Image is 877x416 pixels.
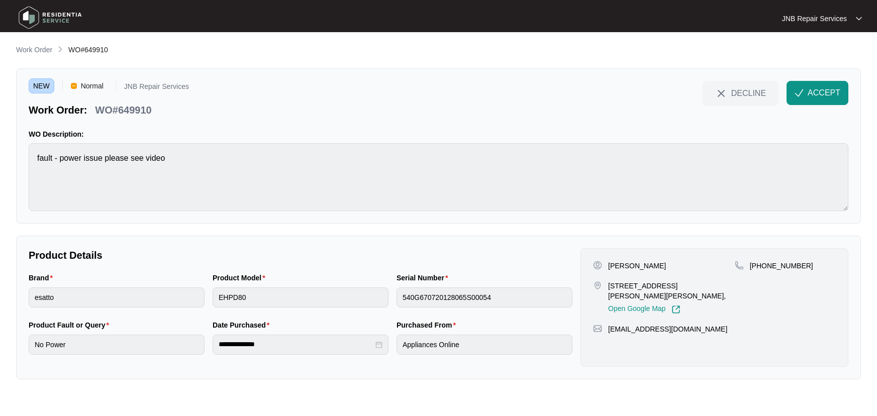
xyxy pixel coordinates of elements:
[16,45,52,55] p: Work Order
[29,143,848,211] textarea: fault - power issue please see video
[29,103,87,117] p: Work Order:
[397,287,572,307] input: Serial Number
[124,83,189,93] p: JNB Repair Services
[29,129,848,139] p: WO Description:
[213,287,388,307] input: Product Model
[29,320,113,330] label: Product Fault or Query
[735,261,744,270] img: map-pin
[29,248,572,262] p: Product Details
[213,273,269,283] label: Product Model
[593,261,602,270] img: user-pin
[14,45,54,56] a: Work Order
[787,81,848,105] button: check-IconACCEPT
[397,320,460,330] label: Purchased From
[808,87,840,99] span: ACCEPT
[593,281,602,290] img: map-pin
[671,305,680,314] img: Link-External
[608,305,680,314] a: Open Google Map
[750,261,813,271] p: [PHONE_NUMBER]
[77,78,108,93] span: Normal
[715,87,727,99] img: close-Icon
[68,46,108,54] span: WO#649910
[29,273,57,283] label: Brand
[29,335,205,355] input: Product Fault or Query
[213,320,273,330] label: Date Purchased
[56,45,64,53] img: chevron-right
[95,103,151,117] p: WO#649910
[15,3,85,33] img: residentia service logo
[397,335,572,355] input: Purchased From
[397,273,452,283] label: Serial Number
[29,287,205,307] input: Brand
[731,87,766,98] span: DECLINE
[608,281,735,301] p: [STREET_ADDRESS][PERSON_NAME][PERSON_NAME],
[795,88,804,97] img: check-Icon
[608,324,727,334] p: [EMAIL_ADDRESS][DOMAIN_NAME]
[71,83,77,89] img: Vercel Logo
[782,14,847,24] p: JNB Repair Services
[593,324,602,333] img: map-pin
[29,78,54,93] span: NEW
[703,81,778,105] button: close-IconDECLINE
[608,261,666,271] p: [PERSON_NAME]
[219,339,373,350] input: Date Purchased
[856,16,862,21] img: dropdown arrow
